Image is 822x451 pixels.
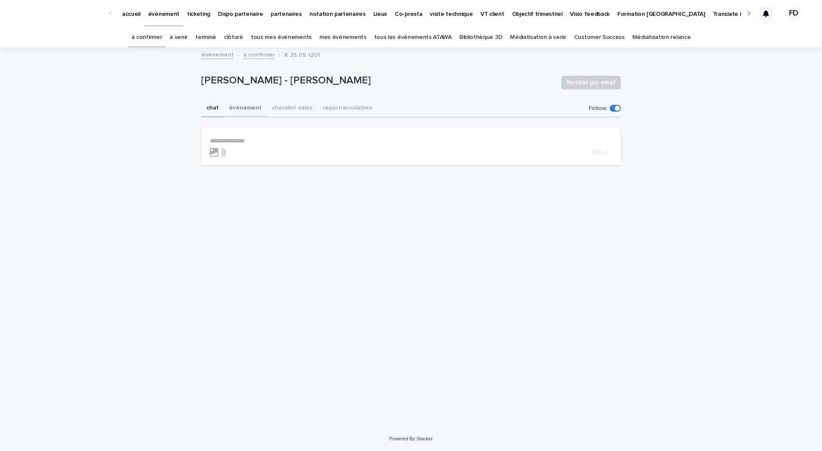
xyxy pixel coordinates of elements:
[787,7,801,21] div: FD
[201,74,554,87] p: [PERSON_NAME] - [PERSON_NAME]
[17,5,100,22] img: Ls34BcGeRexTGTNfXpUC
[389,436,432,441] a: Powered By Stacker
[589,105,606,112] p: Follow
[459,27,502,47] a: Bibliothèque 3D
[319,27,366,47] a: mes événements
[131,27,162,47] a: à confirmer
[574,27,625,47] a: Customer Success
[201,49,234,59] a: événement
[284,50,320,59] p: R 25 09 1201
[224,27,243,47] a: clôturé
[318,100,377,118] button: report/annulation
[567,78,615,87] span: Notifier par email
[243,49,275,59] a: à confirmer
[510,27,566,47] a: Médiatisation à venir
[170,27,188,47] a: à venir
[195,27,216,47] a: terminé
[589,148,612,156] button: Post
[374,27,452,47] a: tous les événements ATAWA
[224,100,267,118] button: événement
[561,76,621,89] button: Notifier par email
[267,100,318,118] button: checklist sales
[632,27,691,47] a: Médiatisation relance
[593,148,609,156] span: Post
[201,100,224,118] button: chat
[251,27,312,47] a: tous mes événements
